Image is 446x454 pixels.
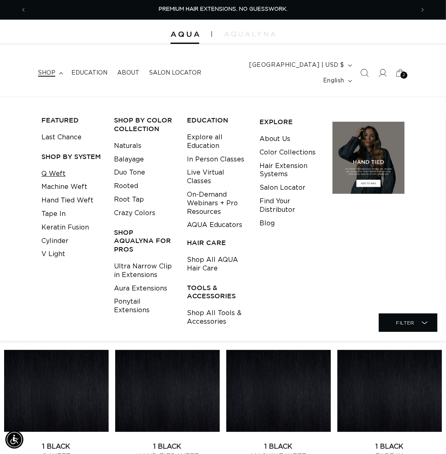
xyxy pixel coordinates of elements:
[171,32,199,37] img: Aqua Hair Extensions
[114,116,174,133] h3: Shop by Color Collection
[114,228,174,254] h3: Shop AquaLyna for Pros
[114,139,141,153] a: Naturals
[260,195,320,217] a: Find Your Distributor
[396,315,414,331] span: Filter
[41,247,65,261] a: V Light
[403,72,405,79] span: 2
[41,167,66,181] a: Q Weft
[260,217,275,230] a: Blog
[114,153,144,166] a: Balayage
[41,131,82,144] a: Last Chance
[379,313,437,332] summary: Filter
[114,207,155,220] a: Crazy Colors
[41,116,102,125] h3: FEATURED
[117,69,139,77] span: About
[187,253,247,275] a: Shop All AQUA Hair Care
[187,166,247,188] a: Live Virtual Classes
[114,282,167,295] a: Aura Extensions
[33,64,66,82] summary: shop
[323,77,344,85] span: English
[260,181,306,195] a: Salon Locator
[41,207,66,221] a: Tape In
[71,69,107,77] span: Education
[66,64,112,82] a: Education
[187,116,247,125] h3: EDUCATION
[260,146,316,159] a: Color Collections
[144,64,206,82] a: Salon Locator
[249,61,344,70] span: [GEOGRAPHIC_DATA] | USD $
[260,132,291,146] a: About Us
[187,188,247,218] a: On-Demand Webinars + Pro Resources
[414,2,432,18] button: Next announcement
[187,218,242,232] a: AQUA Educators
[187,131,247,153] a: Explore all Education
[114,260,174,282] a: Ultra Narrow Clip in Extensions
[260,159,320,182] a: Hair Extension Systems
[187,284,247,301] h3: TOOLS & ACCESSORIES
[355,64,373,82] summary: Search
[114,193,144,207] a: Root Tap
[187,238,247,247] h3: HAIR CARE
[260,118,320,126] h3: EXPLORE
[187,153,244,166] a: In Person Classes
[41,194,93,207] a: Hand Tied Weft
[159,7,287,12] span: PREMIUM HAIR EXTENSIONS. NO GUESSWORK.
[41,221,89,234] a: Keratin Fusion
[112,64,144,82] a: About
[187,306,247,329] a: Shop All Tools & Accessories
[14,2,32,18] button: Previous announcement
[318,73,355,89] button: English
[41,180,87,194] a: Machine Weft
[244,57,355,73] button: [GEOGRAPHIC_DATA] | USD $
[114,166,145,179] a: Duo Tone
[224,32,275,36] img: aqualyna.com
[5,431,23,449] div: Accessibility Menu
[41,234,68,248] a: Cylinder
[149,69,201,77] span: Salon Locator
[114,179,138,193] a: Rooted
[41,152,102,161] h3: SHOP BY SYSTEM
[38,69,55,77] span: shop
[114,295,174,317] a: Ponytail Extensions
